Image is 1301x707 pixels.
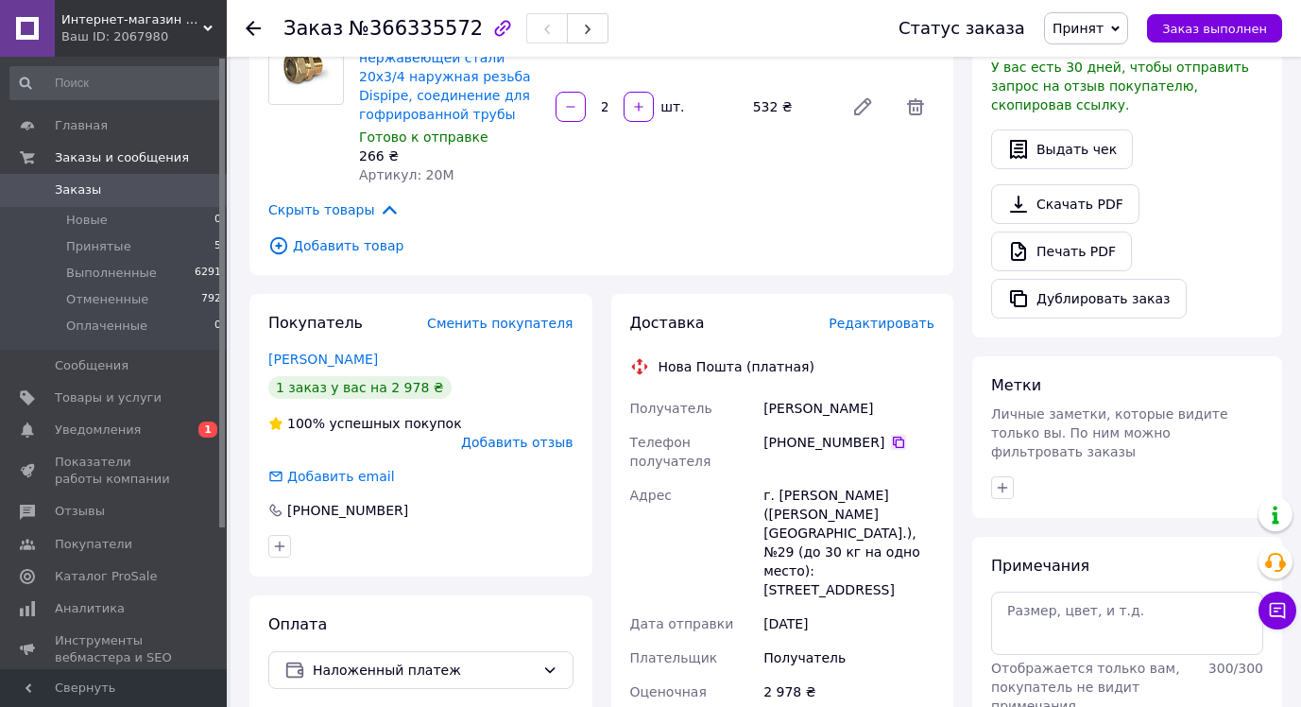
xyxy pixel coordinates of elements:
span: Наложенный платеж [313,660,535,681]
span: Доставка [630,314,705,332]
span: Адрес [630,488,672,503]
span: 0 [214,318,221,335]
input: Поиск [9,66,223,100]
div: Добавить email [266,467,397,486]
span: Заказы и сообщения [55,149,189,166]
span: Скрыть товары [268,199,400,220]
span: Покупатели [55,536,132,553]
span: Телефон получателя [630,435,711,469]
span: Добавить отзыв [461,435,573,450]
div: Вернуться назад [246,19,261,38]
button: Чат с покупателем [1258,592,1296,629]
span: Отзывы [55,503,105,520]
span: Заказ [283,17,343,40]
span: Интернет-магазин "Тубмарин" [61,11,203,28]
div: 532 ₴ [745,94,836,120]
div: г. [PERSON_NAME] ([PERSON_NAME][GEOGRAPHIC_DATA].), №29 (до 30 кг на одно место): [STREET_ADDRESS] [760,478,938,607]
span: Новые [66,212,108,229]
div: [DATE] [760,607,938,641]
div: 1 заказ у вас на 2 978 ₴ [268,376,452,399]
a: Скачать PDF [991,184,1139,224]
span: Товары и услуги [55,389,162,406]
a: [PERSON_NAME] [268,352,378,367]
div: [PHONE_NUMBER] [285,501,410,520]
span: Личные заметки, которые видите только вы. По ним можно фильтровать заказы [991,406,1228,459]
div: [PERSON_NAME] [760,391,938,425]
div: Ваш ID: 2067980 [61,28,227,45]
span: Артикул: 20М [359,167,454,182]
button: Дублировать заказ [991,279,1187,319]
span: Плательщик [630,650,718,665]
a: Муфта для трубы из нержавеющей стали 20х3/4 наружная резьба Dispipe, соединение для гофрированной... [359,31,531,122]
span: Главная [55,117,108,134]
span: Показатели работы компании [55,454,175,488]
img: Муфта для трубы из нержавеющей стали 20х3/4 наружная резьба Dispipe, соединение для гофрированной... [269,43,343,91]
span: 100% [287,416,325,431]
span: Получатель [630,401,712,416]
span: Отмененные [66,291,148,308]
div: шт. [656,97,686,116]
span: Заказ выполнен [1162,22,1267,36]
span: Принят [1053,21,1104,36]
span: Готово к отправке [359,129,488,145]
div: Статус заказа [899,19,1025,38]
span: 5 [214,238,221,255]
div: [PHONE_NUMBER] [763,433,934,452]
span: Удалить [897,88,934,126]
span: Сообщения [55,357,128,374]
div: Добавить email [285,467,397,486]
span: 1 [198,422,217,438]
span: 6291 [195,265,221,282]
span: Примечания [991,557,1089,575]
span: Оплаченные [66,318,147,335]
button: Выдать чек [991,129,1133,169]
button: Заказ выполнен [1147,14,1282,43]
span: Дата отправки [630,616,734,631]
span: Сменить покупателя [427,316,573,331]
span: Уведомления [55,422,141,439]
span: 300 / 300 [1208,661,1263,676]
span: Покупатель [268,314,363,332]
span: №366335572 [349,17,483,40]
div: Получатель [760,641,938,675]
span: Оплата [268,615,327,633]
span: 0 [214,212,221,229]
span: Принятые [66,238,131,255]
div: Нова Пошта (платная) [654,357,819,376]
span: Редактировать [829,316,934,331]
span: Метки [991,376,1041,394]
span: Аналитика [55,600,125,617]
a: Печать PDF [991,232,1132,271]
span: Выполненные [66,265,157,282]
a: Редактировать [844,88,882,126]
span: У вас есть 30 дней, чтобы отправить запрос на отзыв покупателю, скопировав ссылку. [991,60,1249,112]
span: Инструменты вебмастера и SEO [55,632,175,666]
span: Заказы [55,181,101,198]
div: успешных покупок [268,414,462,433]
span: Каталог ProSale [55,568,157,585]
span: Добавить товар [268,235,934,256]
span: 792 [201,291,221,308]
div: 266 ₴ [359,147,540,165]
